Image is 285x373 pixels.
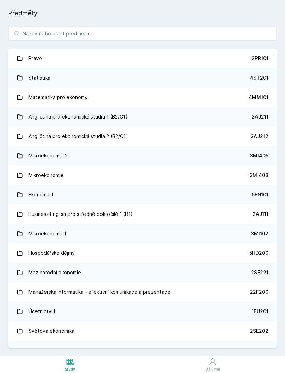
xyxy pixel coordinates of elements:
div: Ekonomie II. [28,343,56,357]
a: Hospodářské dějiny 5HD200 [8,243,277,263]
a: Mikroekonomie I 3MI102 [8,224,277,243]
div: Mikroekonomie I [28,227,66,241]
div: 2PR101 [252,55,268,62]
div: 2SE221 [251,269,268,276]
a: Světová ekonomika 2SE202 [8,321,277,341]
a: Účetnictví I. 1FU201 [8,302,277,321]
div: Study [65,367,75,372]
div: 2SE202 [250,327,268,334]
div: Mezinárodní ekonomie [28,266,81,279]
div: 2AJ212 [251,133,268,140]
div: Manažerská informatika - efektivní komunikace a prezentace [28,285,170,299]
a: Mezinárodní ekonomie 2SE221 [8,263,277,282]
div: 3MI405 [250,152,268,159]
div: Uživatel [205,367,220,372]
a: Mikroekonomie 2 3MI405 [8,146,277,165]
div: 5EN411 [252,347,268,354]
div: Statistika [28,71,50,85]
a: Statistika 4ST201 [8,68,277,88]
a: Mikroekonomie 3MI403 [8,165,277,185]
div: Angličtina pro ekonomická studia 1 (B2/C1) [28,110,128,124]
div: Business English pro středně pokročilé 1 (B1) [28,207,133,221]
div: 4MM101 [249,94,268,101]
a: Ekonomie I. 5EN101 [8,185,277,204]
div: Účetnictví I. [28,305,56,318]
div: Ekonomie I. [28,188,55,202]
div: 5EN101 [252,191,268,198]
div: 2AJ211 [252,113,268,120]
div: Mikroekonomie [28,168,64,182]
div: Právo [28,51,42,65]
div: Světová ekonomika [28,324,74,338]
div: Angličtina pro ekonomická studia 2 (B2/C1) [28,129,128,143]
div: Mikroekonomie 2 [28,149,68,163]
a: Angličtina pro ekonomická studia 2 (B2/C1) 2AJ212 [8,127,277,146]
a: Business English pro středně pokročilé 1 (B1) 2AJ111 [8,204,277,224]
div: 5HD200 [249,250,268,257]
a: Manažerská informatika - efektivní komunikace a prezentace 22F200 [8,282,277,302]
div: 22F200 [250,289,268,295]
div: Matematika pro ekonomy [28,90,88,104]
div: 4ST201 [250,74,268,81]
div: Hospodářské dějiny [28,246,75,260]
a: Ekonomie II. 5EN411 [8,341,277,360]
div: 1FU201 [252,308,268,315]
a: Angličtina pro ekonomická studia 1 (B2/C1) 2AJ211 [8,107,277,127]
div: 2AJ111 [253,211,268,218]
a: Matematika pro ekonomy 4MM101 [8,88,277,107]
div: 3MI403 [250,172,268,179]
input: Název nebo ident předmětu… [8,26,277,40]
h1: Předměty [8,8,277,18]
a: Právo 2PR101 [8,49,277,68]
div: 3MI102 [251,230,268,237]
